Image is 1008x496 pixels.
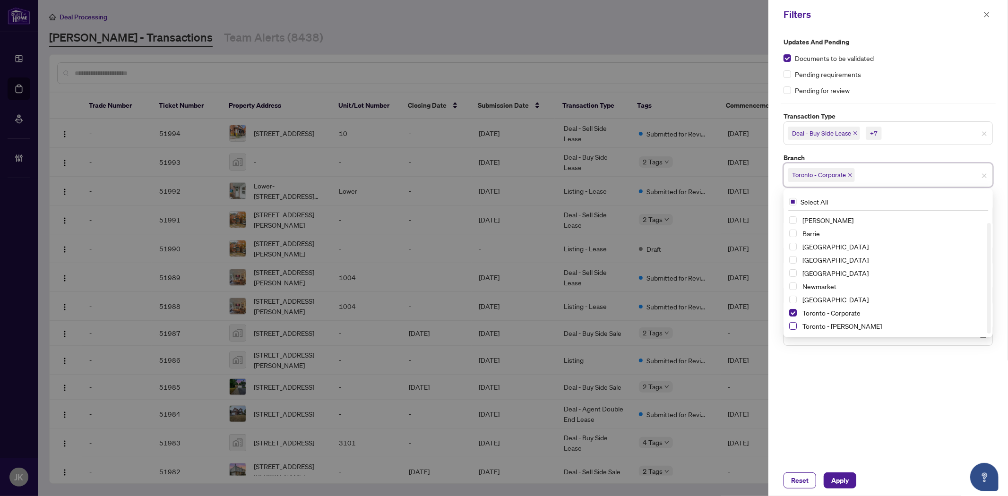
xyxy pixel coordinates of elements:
span: Select All [797,197,832,207]
button: Open asap [970,463,999,491]
span: Toronto - Corporate [788,168,855,181]
span: Toronto - Corporate [792,170,846,180]
span: Reset [791,473,809,488]
span: Durham [799,254,987,265]
span: Documents to be validated [795,53,874,63]
span: Select Barrie [789,230,797,237]
span: Toronto - [PERSON_NAME] [802,322,882,330]
span: [GEOGRAPHIC_DATA] [802,295,869,304]
span: close [853,131,858,136]
span: Select Mississauga [789,269,797,277]
span: Deal - Buy Side Lease [792,128,851,138]
span: close [982,173,987,179]
div: Filters [784,8,981,22]
span: close [848,173,853,178]
span: Select Burlington [789,243,797,250]
label: Branch [784,153,993,163]
span: Barrie [802,229,820,238]
span: Toronto - Don Mills [799,320,987,332]
span: Pending requirements [795,69,861,79]
span: Toronto - Corporate [802,308,861,317]
span: Pending for review [795,85,850,95]
span: Newmarket [802,282,836,291]
span: [GEOGRAPHIC_DATA] [802,256,869,264]
span: Newmarket [799,281,987,292]
span: Select Toronto - Corporate [789,309,797,316]
span: [GEOGRAPHIC_DATA] [802,269,869,277]
span: close [983,11,990,18]
span: close [982,131,987,137]
span: [GEOGRAPHIC_DATA] [802,242,869,251]
span: Select Ottawa [789,296,797,303]
span: Ottawa [799,294,987,305]
span: Burlington [799,241,987,252]
span: Select Durham [789,256,797,264]
button: Apply [824,472,856,488]
span: Barrie [799,228,987,239]
span: Vaughan [799,214,987,226]
span: Toronto - Corporate [799,307,987,318]
span: Mississauga [799,267,987,279]
span: Deal - Buy Side Lease [788,127,860,140]
span: [PERSON_NAME] [802,216,853,224]
span: Apply [831,473,849,488]
div: +7 [870,128,878,138]
label: Transaction Type [784,111,993,121]
span: Select Newmarket [789,282,797,290]
button: Reset [784,472,816,488]
span: Select Vaughan [789,216,797,224]
span: Select Toronto - Don Mills [789,322,797,330]
label: Updates and Pending [784,37,993,47]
